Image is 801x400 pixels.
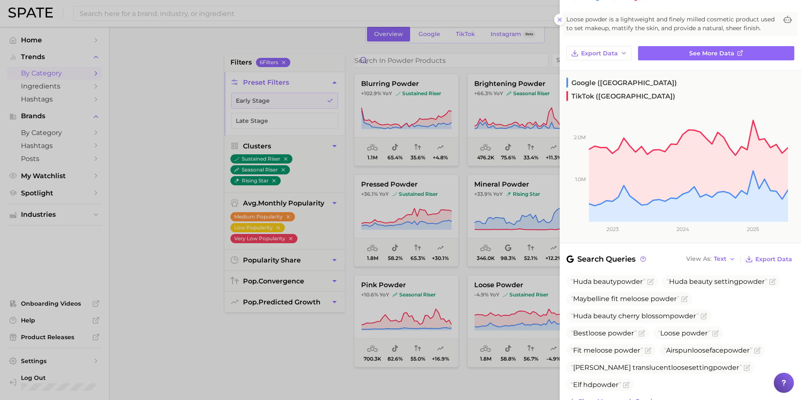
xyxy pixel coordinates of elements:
span: See more data [689,50,734,57]
span: Loose [660,329,680,337]
button: Flag as miscategorized or irrelevant [638,330,645,337]
button: Export Data [566,46,632,60]
span: TikTok ([GEOGRAPHIC_DATA]) [566,91,675,101]
button: Flag as miscategorized or irrelevant [700,313,707,319]
span: View As [686,257,711,261]
button: Export Data [743,253,794,265]
span: loose [595,346,612,354]
button: Flag as miscategorized or irrelevant [754,347,761,354]
button: Flag as miscategorized or irrelevant [712,330,719,337]
span: powder [723,346,750,354]
tspan: 2025 [747,226,759,232]
span: loose [631,295,649,303]
span: Best [571,329,637,337]
button: Flag as miscategorized or irrelevant [769,278,776,285]
span: Export Data [755,256,792,263]
button: Flag as miscategorized or irrelevant [647,278,654,285]
tspan: 2023 [607,226,619,232]
button: Flag as miscategorized or irrelevant [623,382,630,388]
span: Maybelline fit me [571,295,680,303]
span: Search Queries [566,253,647,265]
span: powder [713,364,739,371]
span: loose [589,329,606,337]
span: Huda beauty cherry blossom [571,312,699,320]
span: powder [592,381,619,389]
button: Flag as miscategorized or irrelevant [681,296,688,302]
span: powder [617,278,643,286]
span: powder [651,295,677,303]
span: loose [692,346,710,354]
span: powder [614,346,641,354]
button: View AsText [684,254,738,265]
tspan: 2024 [677,226,689,232]
span: loose [671,364,689,371]
a: See more data [638,46,794,60]
span: Fit me [571,346,643,354]
span: powder [670,312,696,320]
span: powder [739,278,765,286]
span: Elf hd [571,381,621,389]
button: Flag as miscategorized or irrelevant [744,364,750,371]
span: powder [608,329,634,337]
span: Google ([GEOGRAPHIC_DATA]) [566,78,677,88]
span: Airspun face [664,346,752,354]
span: Loose powder is a lightweight and finely milled cosmetic product used to set makeup, mattify the ... [566,15,778,33]
span: Export Data [581,50,618,57]
span: Huda beauty setting [667,278,767,286]
span: powder [682,329,708,337]
span: Text [714,257,726,261]
button: Flag as miscategorized or irrelevant [645,347,651,354]
span: [PERSON_NAME] translucent setting [571,364,742,371]
span: Huda beauty [571,278,646,286]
